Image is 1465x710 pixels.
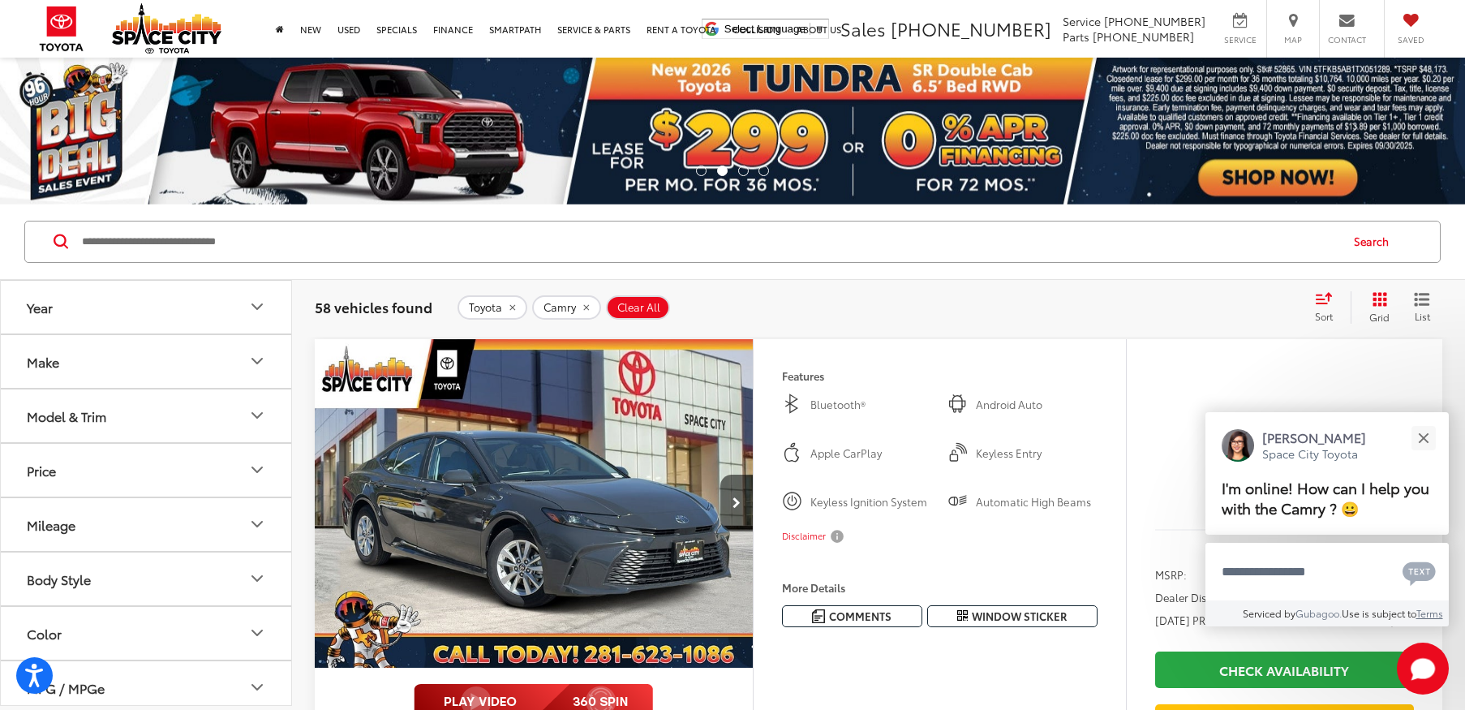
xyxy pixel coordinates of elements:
[1307,291,1351,324] button: Select sort value
[1,281,293,333] button: YearYear
[1397,643,1449,695] button: Toggle Chat Window
[247,460,267,480] div: Price
[840,15,886,41] span: Sales
[1,498,293,551] button: MileageMileage
[1155,589,1235,605] span: Dealer Discount
[1416,606,1443,620] a: Terms
[1243,606,1295,620] span: Serviced by
[80,222,1338,261] input: Search by Make, Model, or Keyword
[972,609,1067,624] span: Window Sticker
[1328,34,1366,45] span: Contact
[247,406,267,425] div: Model & Trim
[1155,479,1414,495] span: [DATE] Price
[782,519,847,553] button: Disclaimer
[1155,430,1414,471] span: $28,607
[1155,566,1187,583] span: MSRP:
[976,397,1098,413] span: Android Auto
[891,15,1051,41] span: [PHONE_NUMBER]
[1351,291,1402,324] button: Grid View
[1155,652,1414,688] a: Check Availability
[1342,606,1416,620] span: Use is subject to
[782,370,1098,381] h4: Features
[1295,606,1342,620] a: Gubagoo.
[1,553,293,605] button: Body StyleBody Style
[247,514,267,534] div: Mileage
[458,295,527,320] button: remove Toyota
[976,445,1098,462] span: Keyless Entry
[27,680,105,695] div: MPG / MPGe
[976,494,1098,510] span: Automatic High Beams
[1369,310,1390,324] span: Grid
[1063,28,1089,45] span: Parts
[1338,222,1412,262] button: Search
[1275,34,1311,45] span: Map
[247,297,267,316] div: Year
[1397,643,1449,695] svg: Start Chat
[314,339,754,669] img: 2025 Toyota Camry LE
[1414,309,1430,323] span: List
[469,301,502,314] span: Toyota
[606,295,670,320] button: Clear All
[247,569,267,588] div: Body Style
[927,605,1098,627] button: Window Sticker
[247,351,267,371] div: Make
[314,339,754,669] div: 2025 Toyota Camry LE 0
[247,623,267,643] div: Color
[1315,309,1333,323] span: Sort
[315,297,432,316] span: 58 vehicles found
[810,494,932,510] span: Keyless Ignition System
[1155,612,1222,628] span: [DATE] PRICE
[27,408,106,424] div: Model & Trim
[782,605,922,627] button: Comments
[812,609,825,623] img: Comments
[27,517,75,532] div: Mileage
[27,626,62,641] div: Color
[957,609,968,622] i: Window Sticker
[810,397,932,413] span: Bluetooth®
[532,295,601,320] button: remove Camry
[1205,543,1449,601] textarea: Type your message
[314,339,754,669] a: 2025 Toyota Camry LE2025 Toyota Camry LE2025 Toyota Camry LE2025 Toyota Camry LE
[829,609,891,624] span: Comments
[782,530,826,543] span: Disclaimer
[27,571,91,587] div: Body Style
[720,475,753,531] button: Next image
[27,463,56,478] div: Price
[1402,291,1442,324] button: List View
[1406,420,1441,455] button: Close
[27,354,59,369] div: Make
[617,301,660,314] span: Clear All
[1,444,293,497] button: PricePrice
[782,582,1098,593] h4: More Details
[1262,446,1366,462] p: Space City Toyota
[1,607,293,660] button: ColorColor
[112,3,221,54] img: Space City Toyota
[1,389,293,442] button: Model & TrimModel & Trim
[27,299,53,315] div: Year
[1398,553,1441,590] button: Chat with SMS
[1205,412,1449,626] div: Close[PERSON_NAME]Space City ToyotaI'm online! How can I help you with the Camry ? 😀Type your mes...
[247,678,267,697] div: MPG / MPGe
[1222,34,1258,45] span: Service
[810,445,932,462] span: Apple CarPlay
[543,301,576,314] span: Camry
[1,335,293,388] button: MakeMake
[1403,560,1436,586] svg: Text
[1093,28,1194,45] span: [PHONE_NUMBER]
[1104,13,1205,29] span: [PHONE_NUMBER]
[1222,477,1429,519] span: I'm online! How can I help you with the Camry ? 😀
[1262,428,1366,446] p: [PERSON_NAME]
[1393,34,1428,45] span: Saved
[1063,13,1101,29] span: Service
